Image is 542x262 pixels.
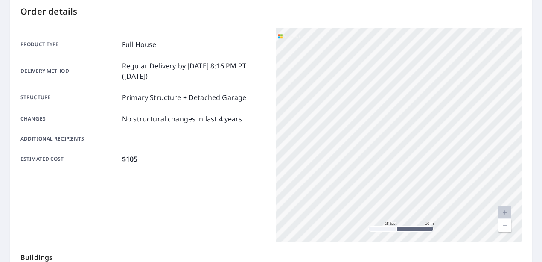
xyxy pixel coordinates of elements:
[20,154,119,164] p: Estimated cost
[498,206,511,219] a: Current Level 20, Zoom In Disabled
[122,39,157,50] p: Full House
[122,114,242,124] p: No structural changes in last 4 years
[20,92,119,103] p: Structure
[20,135,119,143] p: Additional recipients
[20,5,522,18] p: Order details
[20,61,119,81] p: Delivery method
[498,219,511,232] a: Current Level 20, Zoom Out
[122,61,266,81] p: Regular Delivery by [DATE] 8:16 PM PT ([DATE])
[122,154,138,164] p: $105
[20,114,119,124] p: Changes
[20,39,119,50] p: Product type
[122,92,246,103] p: Primary Structure + Detached Garage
